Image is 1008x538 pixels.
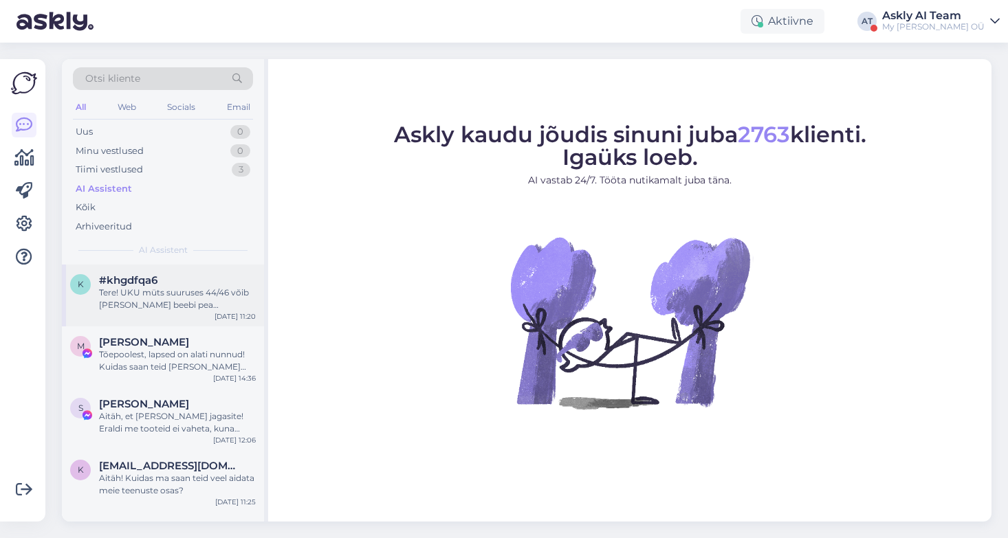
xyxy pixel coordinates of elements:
div: 3 [232,163,250,177]
span: kristel.einberg@gmail.com [99,460,242,472]
span: #khgdfqa6 [99,274,157,287]
span: k [78,279,84,289]
a: Askly AI TeamMy [PERSON_NAME] OÜ [882,10,1000,32]
div: All [73,98,89,116]
span: Otsi kliente [85,71,140,86]
div: Tõepoolest, lapsed on alati nunnud! Kuidas saan teid [PERSON_NAME] toodete või teenustega aidata? [99,348,256,373]
div: My [PERSON_NAME] OÜ [882,21,985,32]
div: [DATE] 11:25 [215,497,256,507]
div: Aitäh, et [PERSON_NAME] jagasite! Eraldi me tooteid ei vaheta, kuna süsteemi jääb sellisel juhul ... [99,410,256,435]
div: [DATE] 14:36 [213,373,256,383]
span: Mari-Liis Kullamäe [99,336,189,348]
span: k [78,464,84,475]
div: Aktiivne [741,9,824,34]
span: Silja Ilves [99,398,189,410]
div: Askly AI Team [882,10,985,21]
div: Aitäh! Kuidas ma saan teid veel aidata meie teenuste osas? [99,472,256,497]
div: Arhiveeritud [76,220,132,234]
div: 0 [230,144,250,158]
span: AI Assistent [139,244,188,256]
span: M [77,341,85,351]
span: Askly kaudu jõudis sinuni juba klienti. Igaüks loeb. [394,121,866,170]
div: AT [857,12,877,31]
span: S [78,403,83,413]
div: Uus [76,125,93,139]
div: Tere! UKU müts suuruses 44/46 võib [PERSON_NAME] beebi pea ümbermõõdu 42 cm jaoks veidi suur. Soo... [99,287,256,311]
div: Socials [164,98,198,116]
div: [DATE] 11:20 [215,311,256,322]
div: AI Assistent [76,182,132,196]
img: Askly Logo [11,70,37,96]
div: [DATE] 12:06 [213,435,256,445]
div: Kõik [76,201,96,214]
img: No Chat active [506,199,754,446]
div: Email [224,98,253,116]
div: 0 [230,125,250,139]
div: Tiimi vestlused [76,163,143,177]
p: AI vastab 24/7. Tööta nutikamalt juba täna. [394,173,866,188]
div: Web [115,98,139,116]
span: 2763 [738,121,790,148]
div: Minu vestlused [76,144,144,158]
